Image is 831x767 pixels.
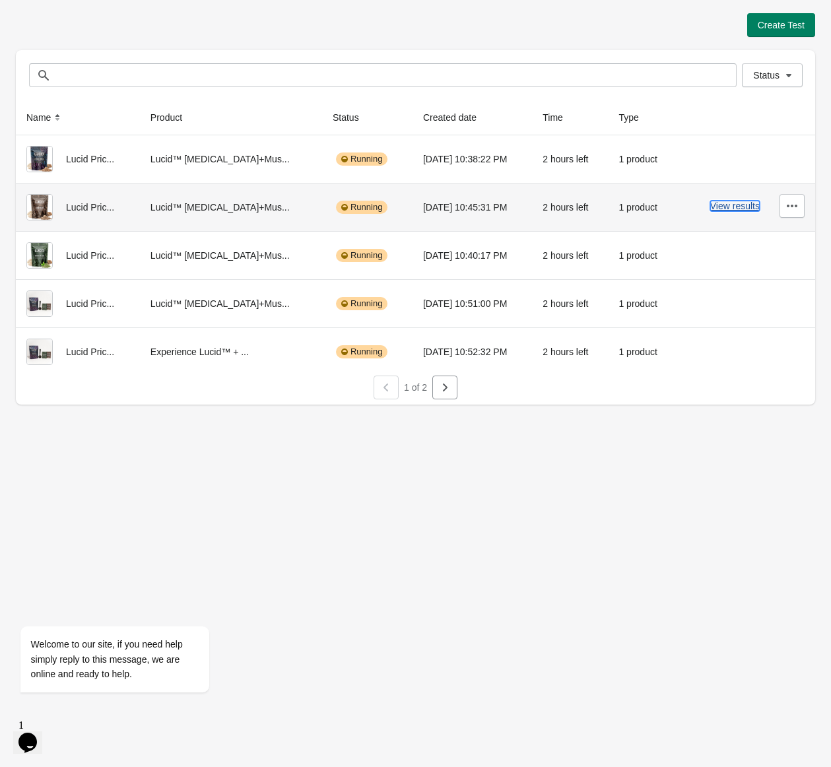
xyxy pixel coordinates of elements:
iframe: chat widget [13,714,55,754]
div: 1 product [618,339,665,365]
div: 1 product [618,290,665,317]
div: Experience Lucid™ + ... [150,339,312,365]
div: Lucid™ [MEDICAL_DATA]+Mus... [150,290,312,317]
div: 1 product [618,242,665,269]
div: Running [336,152,387,166]
div: [DATE] 10:40:17 PM [423,242,521,269]
button: Name [21,106,69,129]
div: [DATE] 10:51:00 PM [423,290,521,317]
iframe: chat widget [13,507,251,708]
span: 1 of 2 [404,382,427,393]
button: View results [710,201,760,211]
div: Running [336,297,387,310]
div: Lucid™ [MEDICAL_DATA]+Mus... [150,146,312,172]
div: 2 hours left [543,290,597,317]
div: Lucid Pric... [26,146,129,172]
button: Create Test [747,13,815,37]
button: Status [742,63,803,87]
div: Lucid Pric... [26,290,129,317]
button: Created date [418,106,495,129]
button: Time [537,106,582,129]
button: Product [145,106,201,129]
div: 1 product [618,146,665,172]
button: Status [327,106,378,129]
div: [DATE] 10:38:22 PM [423,146,521,172]
div: Running [336,201,387,214]
div: Lucid Pric... [26,194,129,220]
div: 1 product [618,194,665,220]
div: Lucid™ [MEDICAL_DATA]+Mus... [150,242,312,269]
div: [DATE] 10:52:32 PM [423,339,521,365]
div: Running [336,249,387,262]
button: Type [613,106,657,129]
div: 2 hours left [543,194,597,220]
span: Create Test [758,20,805,30]
div: Lucid Pric... [26,242,129,269]
div: 2 hours left [543,146,597,172]
span: Status [753,70,780,81]
div: [DATE] 10:45:31 PM [423,194,521,220]
div: Running [336,345,387,358]
div: Lucid™ [MEDICAL_DATA]+Mus... [150,194,312,220]
div: 2 hours left [543,339,597,365]
div: 2 hours left [543,242,597,269]
div: Lucid Pric... [26,339,129,365]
